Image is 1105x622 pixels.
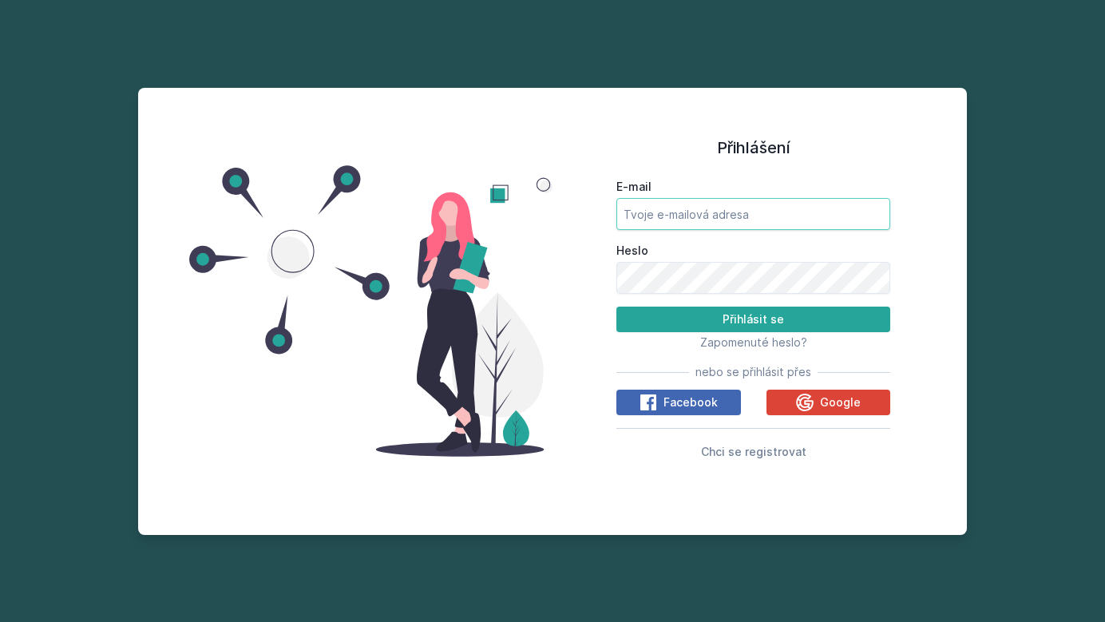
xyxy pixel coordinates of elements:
[616,307,890,332] button: Přihlásit se
[766,390,891,415] button: Google
[616,198,890,230] input: Tvoje e-mailová adresa
[695,364,811,380] span: nebo se přihlásit přes
[616,136,890,160] h1: Přihlášení
[701,445,806,458] span: Chci se registrovat
[820,394,861,410] span: Google
[663,394,718,410] span: Facebook
[616,243,890,259] label: Heslo
[616,179,890,195] label: E-mail
[616,390,741,415] button: Facebook
[700,335,807,349] span: Zapomenuté heslo?
[701,442,806,461] button: Chci se registrovat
